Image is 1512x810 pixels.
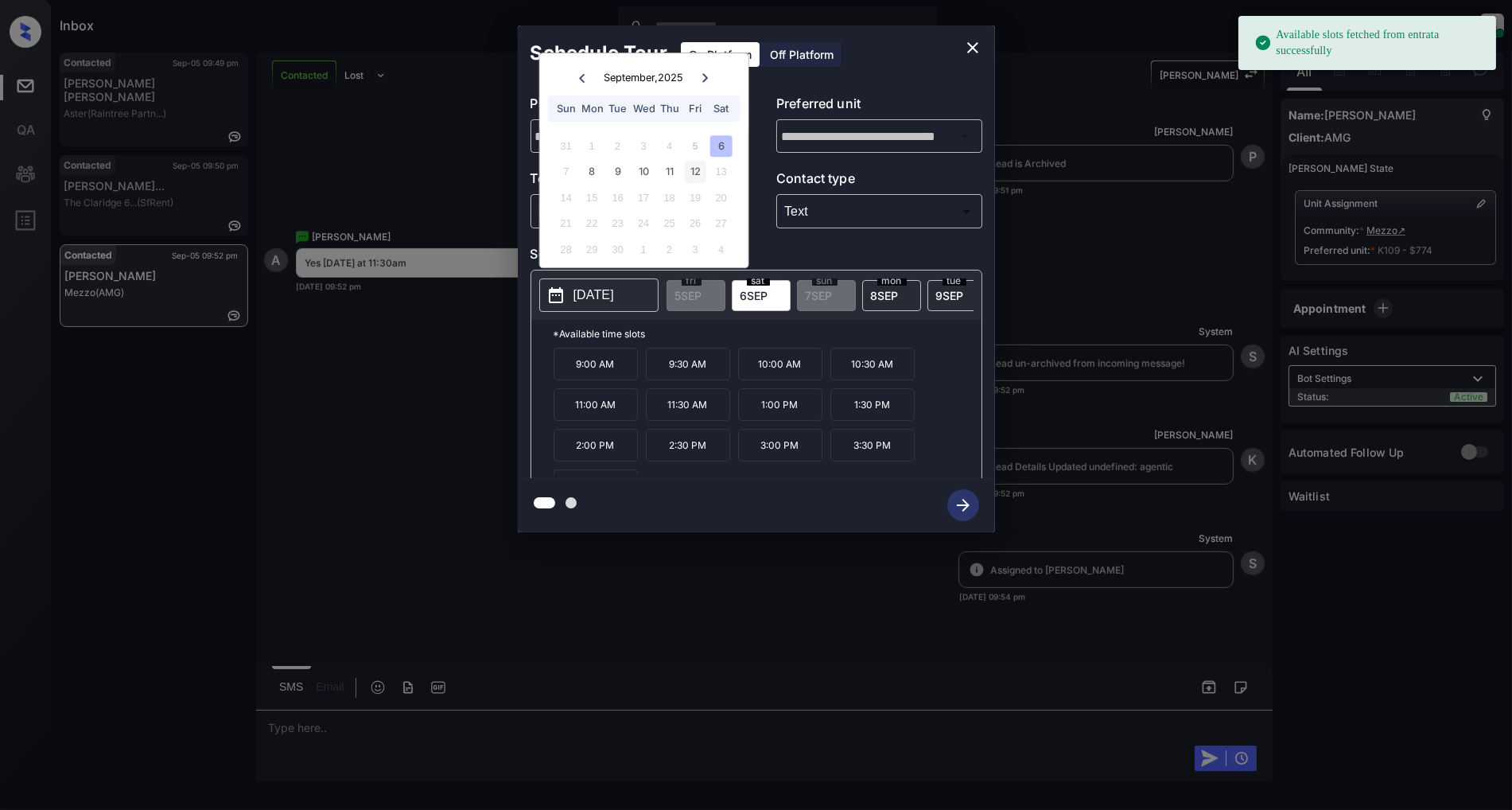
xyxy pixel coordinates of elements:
[518,25,680,81] h2: Schedule Tour
[646,429,730,461] p: 2:30 PM
[710,135,732,157] div: Choose Saturday, September 6th, 2025
[957,32,989,64] button: close
[938,485,989,526] button: btn-next
[871,289,899,302] span: 8 SEP
[554,348,638,380] p: 9:00 AM
[685,162,706,183] div: Choose Friday, September 12th, 2025
[607,239,628,260] div: Not available Tuesday, September 30th, 2025
[659,187,680,208] div: Not available Thursday, September 18th, 2025
[633,135,655,157] div: Not available Wednesday, September 3rd, 2025
[659,213,680,235] div: Not available Thursday, September 25th, 2025
[607,98,628,119] div: Tue
[738,388,822,421] p: 1:00 PM
[581,135,603,157] div: Not available Monday, September 1st, 2025
[685,135,706,157] div: Not available Friday, September 5th, 2025
[534,198,733,224] div: In Person
[573,286,614,305] p: [DATE]
[738,429,822,461] p: 3:00 PM
[862,280,921,311] div: date-select
[830,429,915,461] p: 3:30 PM
[659,98,680,119] div: Thu
[646,348,730,380] p: 9:30 AM
[604,72,683,84] div: September , 2025
[555,98,577,119] div: Sun
[776,94,982,119] p: Preferred unit
[747,276,770,286] span: sat
[685,213,706,235] div: Not available Friday, September 26th, 2025
[738,348,822,380] p: 10:00 AM
[581,187,603,208] div: Not available Monday, September 15th, 2025
[581,162,603,183] div: Choose Monday, September 8th, 2025
[659,239,680,260] div: Not available Thursday, October 2nd, 2025
[710,213,732,235] div: Not available Saturday, September 27th, 2025
[581,213,603,235] div: Not available Monday, September 22nd, 2025
[531,169,737,194] p: Tour type
[554,388,638,421] p: 11:00 AM
[554,429,638,461] p: 2:00 PM
[659,135,680,157] div: Not available Thursday, September 4th, 2025
[710,239,732,260] div: Not available Saturday, October 4th, 2025
[685,98,706,119] div: Fri
[531,244,982,270] p: Select slot
[633,187,655,208] div: Not available Wednesday, September 17th, 2025
[555,239,577,260] div: Not available Sunday, September 28th, 2025
[539,278,659,312] button: [DATE]
[633,98,655,119] div: Wed
[555,135,577,157] div: Not available Sunday, August 31st, 2025
[545,133,743,262] div: month 2025-09
[762,42,842,67] div: Off Platform
[710,98,732,119] div: Sat
[581,239,603,260] div: Not available Monday, September 29th, 2025
[710,162,732,183] div: Not available Saturday, September 13th, 2025
[780,198,978,224] div: Text
[607,162,628,183] div: Choose Tuesday, September 9th, 2025
[555,187,577,208] div: Not available Sunday, September 14th, 2025
[555,162,577,183] div: Not available Sunday, September 7th, 2025
[633,162,655,183] div: Choose Wednesday, September 10th, 2025
[633,213,655,235] div: Not available Wednesday, September 24th, 2025
[1254,21,1483,65] div: Available slots fetched from entrata successfully
[732,280,791,311] div: date-select
[581,98,603,119] div: Mon
[633,239,655,260] div: Not available Wednesday, October 1st, 2025
[659,162,680,183] div: Choose Thursday, September 11th, 2025
[740,289,768,302] span: 6 SEP
[877,276,907,286] span: mon
[830,348,915,380] p: 10:30 AM
[681,42,760,67] div: On Platform
[554,320,981,348] p: *Available time slots
[685,239,706,260] div: Not available Friday, October 3rd, 2025
[607,135,628,157] div: Not available Tuesday, September 2nd, 2025
[927,280,986,311] div: date-select
[555,213,577,235] div: Not available Sunday, September 21st, 2025
[685,187,706,208] div: Not available Friday, September 19th, 2025
[531,94,737,119] p: Preferred community
[710,187,732,208] div: Not available Saturday, September 20th, 2025
[776,169,982,194] p: Contact type
[936,289,964,302] span: 9 SEP
[646,388,730,421] p: 11:30 AM
[943,276,966,286] span: tue
[554,469,638,502] p: 4:00 PM
[607,213,628,235] div: Not available Tuesday, September 23rd, 2025
[830,388,915,421] p: 1:30 PM
[607,187,628,208] div: Not available Tuesday, September 16th, 2025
